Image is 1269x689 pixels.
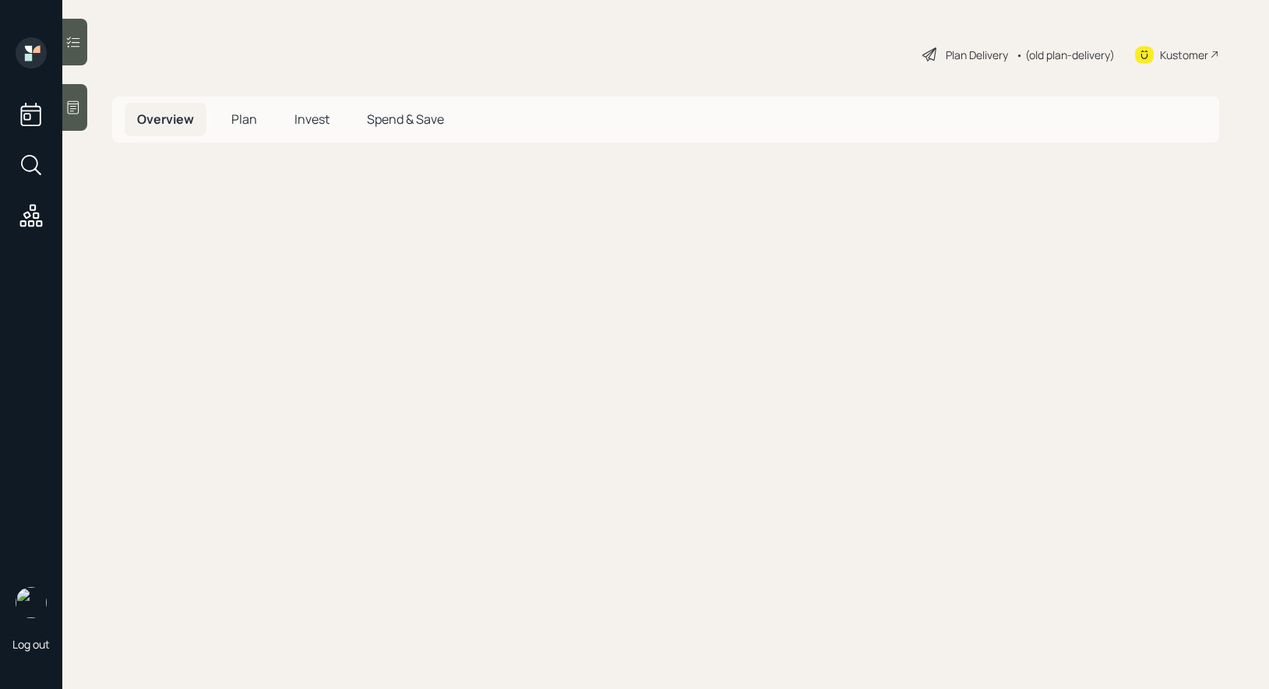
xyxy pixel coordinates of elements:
div: Kustomer [1160,47,1208,63]
span: Overview [137,111,194,128]
div: Log out [12,637,50,652]
div: • (old plan-delivery) [1016,47,1115,63]
span: Invest [294,111,330,128]
img: treva-nostdahl-headshot.png [16,587,47,618]
span: Spend & Save [367,111,444,128]
span: Plan [231,111,257,128]
div: Plan Delivery [946,47,1008,63]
